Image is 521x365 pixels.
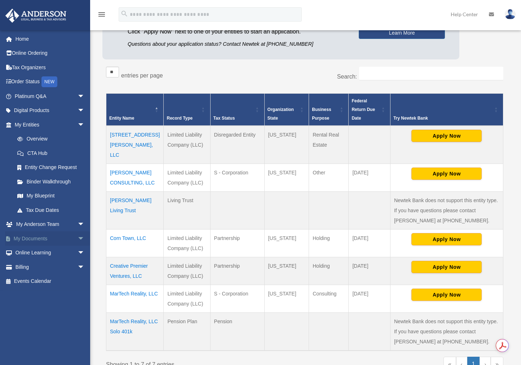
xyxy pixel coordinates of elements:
[411,261,482,273] button: Apply Now
[349,164,390,191] td: [DATE]
[411,233,482,245] button: Apply Now
[349,285,390,312] td: [DATE]
[5,260,96,274] a: Billingarrow_drop_down
[309,126,349,164] td: Rental Real Estate
[309,285,349,312] td: Consulting
[106,191,164,229] td: [PERSON_NAME] Living Trust
[78,217,92,232] span: arrow_drop_down
[390,312,503,351] td: Newtek Bank does not support this entity type. If you have questions please contact [PERSON_NAME]...
[393,114,492,123] div: Try Newtek Bank
[78,231,92,246] span: arrow_drop_down
[10,174,92,189] a: Binder Walkthrough
[41,76,57,87] div: NEW
[5,60,96,75] a: Tax Organizers
[10,203,92,217] a: Tax Due Dates
[10,189,92,203] a: My Blueprint
[106,285,164,312] td: MarTech Reality, LLC
[268,107,294,121] span: Organization State
[5,75,96,89] a: Order StatusNEW
[264,93,309,126] th: Organization State: Activate to sort
[5,246,96,260] a: Online Learningarrow_drop_down
[5,231,96,246] a: My Documentsarrow_drop_down
[411,289,482,301] button: Apply Now
[106,164,164,191] td: [PERSON_NAME] CONSULTING, LLC
[309,257,349,285] td: Holding
[164,93,210,126] th: Record Type: Activate to sort
[5,46,96,61] a: Online Ordering
[10,132,88,146] a: Overview
[164,164,210,191] td: Limited Liability Company (LLC)
[78,117,92,132] span: arrow_drop_down
[264,229,309,257] td: [US_STATE]
[210,126,264,164] td: Disregarded Entity
[164,257,210,285] td: Limited Liability Company (LLC)
[164,312,210,351] td: Pension Plan
[210,93,264,126] th: Tax Status: Activate to sort
[5,217,96,232] a: My Anderson Teamarrow_drop_down
[167,116,193,121] span: Record Type
[109,116,134,121] span: Entity Name
[10,146,92,160] a: CTA Hub
[312,107,331,121] span: Business Purpose
[264,164,309,191] td: [US_STATE]
[78,103,92,118] span: arrow_drop_down
[3,9,69,23] img: Anderson Advisors Platinum Portal
[106,229,164,257] td: Corn Town, LLC
[164,191,210,229] td: Living Trust
[121,72,163,79] label: entries per page
[78,260,92,275] span: arrow_drop_down
[128,27,348,37] p: Click "Apply Now" next to one of your entities to start an application.
[120,10,128,18] i: search
[5,32,96,46] a: Home
[106,257,164,285] td: Creative Premier Ventures, LLC
[210,164,264,191] td: S - Corporation
[411,168,482,180] button: Apply Now
[349,229,390,257] td: [DATE]
[128,40,348,49] p: Questions about your application status? Contact Newtek at [PHONE_NUMBER]
[390,191,503,229] td: Newtek Bank does not support this entity type. If you have questions please contact [PERSON_NAME]...
[359,27,445,39] a: Learn More
[106,93,164,126] th: Entity Name: Activate to invert sorting
[164,285,210,312] td: Limited Liability Company (LLC)
[264,257,309,285] td: [US_STATE]
[213,116,235,121] span: Tax Status
[97,10,106,19] i: menu
[10,160,92,175] a: Entity Change Request
[164,126,210,164] td: Limited Liability Company (LLC)
[309,229,349,257] td: Holding
[210,312,264,351] td: Pension
[78,89,92,104] span: arrow_drop_down
[264,285,309,312] td: [US_STATE]
[352,98,375,121] span: Federal Return Due Date
[210,257,264,285] td: Partnership
[5,103,96,118] a: Digital Productsarrow_drop_down
[309,164,349,191] td: Other
[5,117,92,132] a: My Entitiesarrow_drop_down
[5,89,96,103] a: Platinum Q&Aarrow_drop_down
[210,285,264,312] td: S - Corporation
[349,93,390,126] th: Federal Return Due Date: Activate to sort
[390,93,503,126] th: Try Newtek Bank : Activate to sort
[106,312,164,351] td: MarTech Reality, LLC Solo 401k
[164,229,210,257] td: Limited Liability Company (LLC)
[264,126,309,164] td: [US_STATE]
[97,13,106,19] a: menu
[505,9,516,19] img: User Pic
[309,93,349,126] th: Business Purpose: Activate to sort
[411,130,482,142] button: Apply Now
[349,257,390,285] td: [DATE]
[210,229,264,257] td: Partnership
[106,126,164,164] td: [STREET_ADDRESS][PERSON_NAME], LLC
[337,74,357,80] label: Search:
[78,246,92,261] span: arrow_drop_down
[5,274,96,289] a: Events Calendar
